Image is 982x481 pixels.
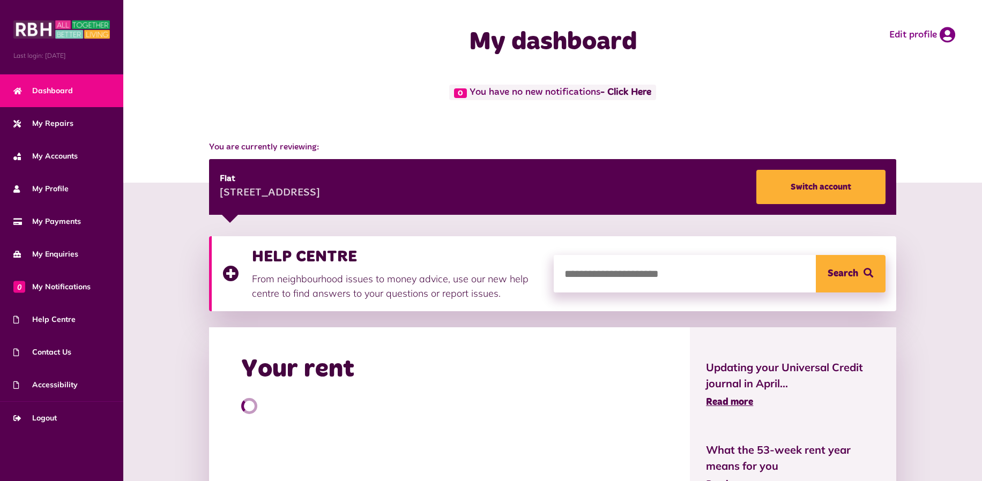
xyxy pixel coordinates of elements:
[241,354,354,385] h2: Your rent
[13,216,81,227] span: My Payments
[252,272,543,300] p: From neighbourhood issues to money advice, use our new help centre to find answers to your questi...
[13,85,73,96] span: Dashboard
[706,397,753,407] span: Read more
[756,170,886,204] a: Switch account
[706,442,880,474] span: What the 53-week rent year means for you
[449,85,656,100] span: You have no new notifications
[706,359,880,392] span: Updating your Universal Credit journal in April...
[13,249,78,260] span: My Enquiries
[13,281,91,292] span: My Notifications
[13,19,110,40] img: MyRBH
[13,51,110,61] span: Last login: [DATE]
[209,141,896,154] span: You are currently reviewing:
[13,281,25,292] span: 0
[13,118,73,129] span: My Repairs
[13,151,78,162] span: My Accounts
[600,88,651,97] a: - Click Here
[13,379,78,390] span: Accessibility
[220,172,320,185] div: Flat
[13,314,76,325] span: Help Centre
[13,347,71,358] span: Contact Us
[13,183,69,194] span: My Profile
[349,27,757,58] h1: My dashboard
[454,88,467,98] span: 0
[828,255,858,292] span: Search
[252,247,543,266] h3: HELP CENTRE
[889,27,955,43] a: Edit profile
[816,255,886,292] button: Search
[706,359,880,410] a: Updating your Universal Credit journal in April... Read more
[220,185,320,201] div: [STREET_ADDRESS]
[13,412,57,424] span: Logout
